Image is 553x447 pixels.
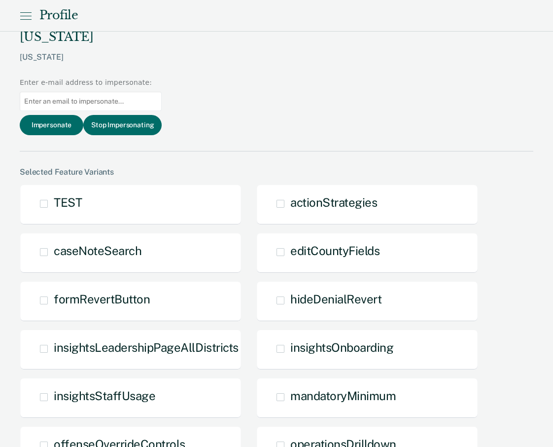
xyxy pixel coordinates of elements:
span: insightsOnboarding [290,340,393,354]
div: Profile [39,8,78,23]
span: hideDenialRevert [290,292,381,306]
span: caseNoteSearch [54,244,141,258]
input: Enter an email to impersonate... [20,92,162,111]
span: mandatoryMinimum [290,389,396,403]
div: Selected Feature Variants [20,167,533,177]
span: insightsLeadershipPageAllDistricts [54,340,239,354]
button: Stop Impersonating [83,115,162,135]
span: actionStrategies [290,195,377,209]
span: TEST [54,195,82,209]
div: [US_STATE] [20,52,533,77]
span: editCountyFields [290,244,380,258]
span: insightsStaffUsage [54,389,155,403]
div: Enter e-mail address to impersonate: [20,77,162,88]
button: Impersonate [20,115,83,135]
span: formRevertButton [54,292,150,306]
